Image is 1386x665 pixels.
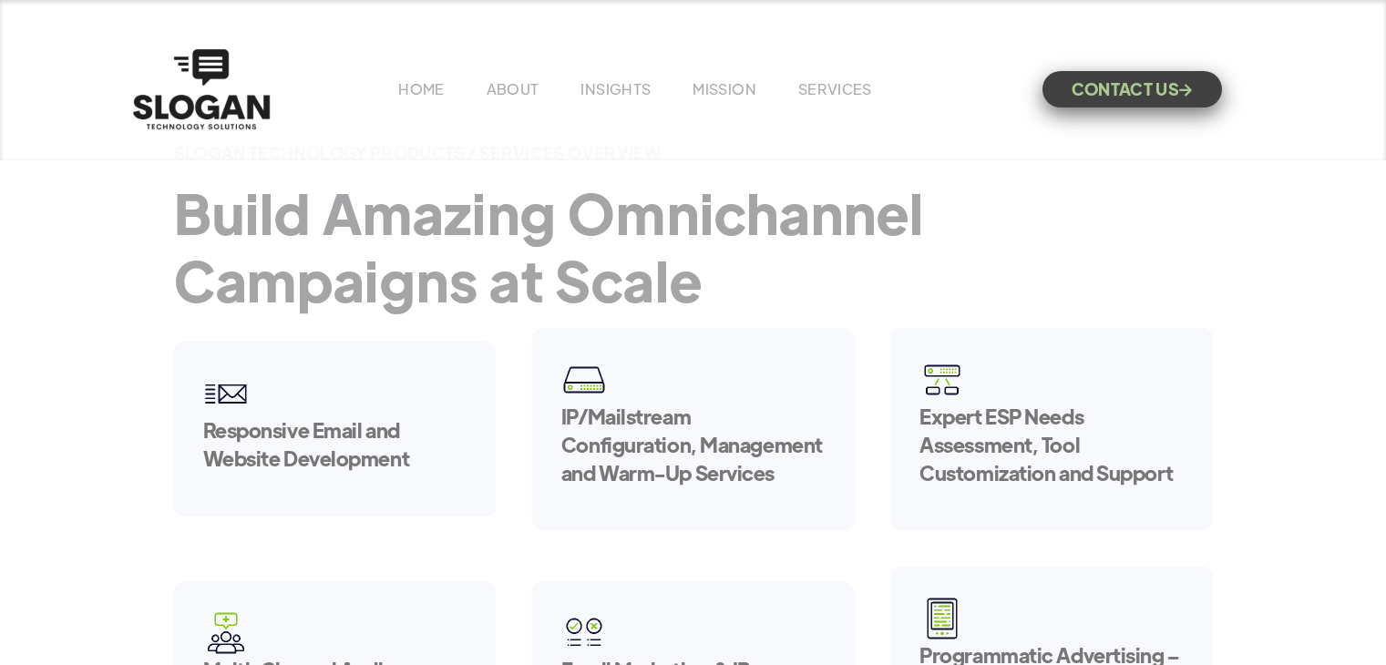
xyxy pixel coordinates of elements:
a: ABOUT [487,79,539,98]
a: home [128,45,274,134]
h5: Expert ESP Needs Assessment, Tool Customization and Support [919,403,1183,486]
h1: Build Amazing Omnichannel Campaigns at Scale [174,179,1213,313]
a: SERVICES [798,79,872,98]
a: CONTACT US [1042,71,1222,107]
a: HOME [398,79,444,98]
h5: Responsive Email and Website Development [203,416,467,473]
a: MISSION [693,79,756,98]
span:  [1179,84,1192,96]
h5: IP/Mailstream Configuration, Management and Warm-Up Services [561,403,825,486]
a: INSIGHTS [580,79,651,98]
